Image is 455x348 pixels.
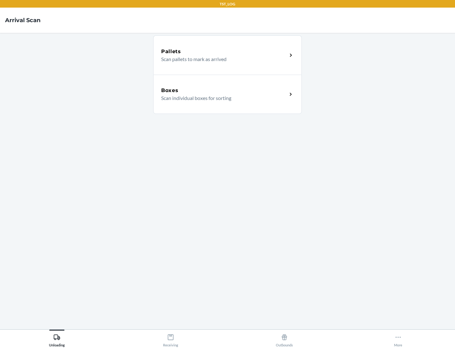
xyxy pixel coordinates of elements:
a: BoxesScan individual boxes for sorting [153,75,302,114]
div: Outbounds [276,331,293,347]
p: TST_LOG [220,1,235,7]
button: Receiving [114,330,227,347]
div: More [394,331,402,347]
h5: Boxes [161,87,179,94]
p: Scan pallets to mark as arrived [161,55,282,63]
h5: Pallets [161,48,181,55]
div: Unloading [49,331,65,347]
div: Receiving [163,331,178,347]
a: PalletsScan pallets to mark as arrived [153,35,302,75]
h4: Arrival Scan [5,16,40,24]
p: Scan individual boxes for sorting [161,94,282,102]
button: Outbounds [227,330,341,347]
button: More [341,330,455,347]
